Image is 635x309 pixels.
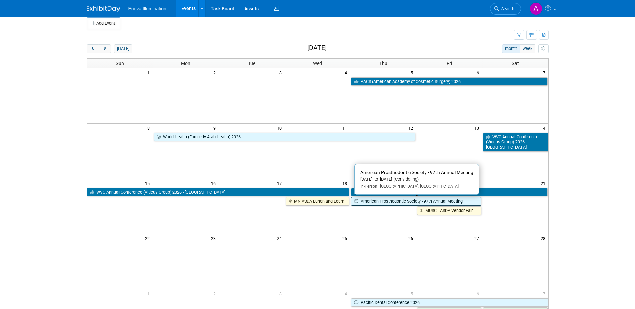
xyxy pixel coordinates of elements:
span: 3 [279,68,285,77]
span: In-Person [360,184,377,189]
a: Pacific Dental Conference 2026 [351,298,548,307]
span: Sat [512,61,519,66]
span: Search [499,6,514,11]
img: ExhibitDay [87,6,120,12]
span: 18 [342,179,350,187]
button: [DATE] [114,44,132,53]
span: 28 [540,234,548,242]
button: next [99,44,111,53]
button: month [502,44,520,53]
img: Andrea Miller [530,2,542,15]
span: 21 [540,179,548,187]
span: 7 [542,289,548,298]
a: American Prosthodontic Society - 97th Annual Meeting [351,197,481,206]
a: AACS (American Academy of Cosmetic Surgery) 2026 [351,77,547,86]
span: 5 [410,68,416,77]
span: 2 [213,289,219,298]
span: [GEOGRAPHIC_DATA], [GEOGRAPHIC_DATA] [377,184,459,189]
div: [DATE] to [DATE] [360,177,473,182]
span: 9 [213,124,219,132]
span: Sun [116,61,124,66]
span: 16 [210,179,219,187]
span: 1 [147,68,153,77]
a: MUSC - ASDA Vendor Fair [417,206,481,215]
span: Thu [379,61,387,66]
span: 23 [210,234,219,242]
span: 6 [476,68,482,77]
span: Fri [447,61,452,66]
span: American Prosthodontic Society - 97th Annual Meeting [360,170,473,175]
span: 17 [276,179,285,187]
a: MN ASDA Lunch and Learn [286,197,350,206]
span: Enova Illumination [128,6,166,11]
span: 12 [408,124,416,132]
span: 11 [342,124,350,132]
button: week [520,44,535,53]
span: 4 [344,68,350,77]
a: WVC Annual Conference (Viticus Group) 2026 - [GEOGRAPHIC_DATA] [483,133,548,152]
button: Add Event [87,17,120,29]
span: 15 [144,179,153,187]
span: 2 [213,68,219,77]
span: Mon [181,61,190,66]
span: 13 [474,124,482,132]
span: 26 [408,234,416,242]
span: 27 [474,234,482,242]
span: 3 [279,289,285,298]
span: 10 [276,124,285,132]
a: World Health (Formerly Arab Health) 2026 [154,133,415,141]
span: (Considering) [392,177,419,182]
span: 1 [147,289,153,298]
h2: [DATE] [307,44,327,52]
button: prev [87,44,99,53]
span: 7 [542,68,548,77]
span: 4 [344,289,350,298]
span: Tue [248,61,255,66]
span: 24 [276,234,285,242]
span: 14 [540,124,548,132]
span: 6 [476,289,482,298]
span: 8 [147,124,153,132]
span: 25 [342,234,350,242]
span: 22 [144,234,153,242]
button: myCustomButton [538,44,548,53]
a: Search [490,3,521,15]
span: Wed [313,61,322,66]
a: WVC Annual Conference (Viticus Group) 2026 - [GEOGRAPHIC_DATA] [87,188,350,197]
a: CDS - Chicago MidWinter 2026 [351,188,547,197]
i: Personalize Calendar [541,47,546,51]
span: 5 [410,289,416,298]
